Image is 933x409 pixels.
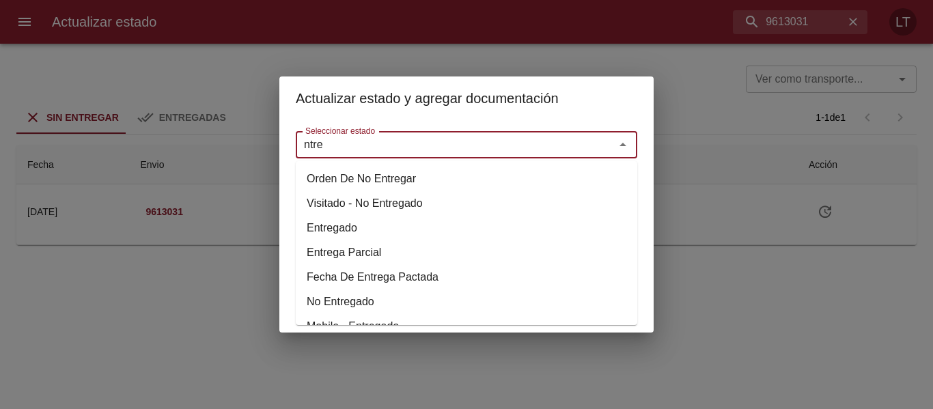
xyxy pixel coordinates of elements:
li: Entregado [296,216,637,240]
li: Mobile - Entregado [296,314,637,339]
li: No Entregado [296,290,637,314]
li: Fecha De Entrega Pactada [296,265,637,290]
button: Close [613,135,632,154]
li: Entrega Parcial [296,240,637,265]
li: Visitado - No Entregado [296,191,637,216]
li: Orden De No Entregar [296,167,637,191]
h2: Actualizar estado y agregar documentación [296,87,637,109]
